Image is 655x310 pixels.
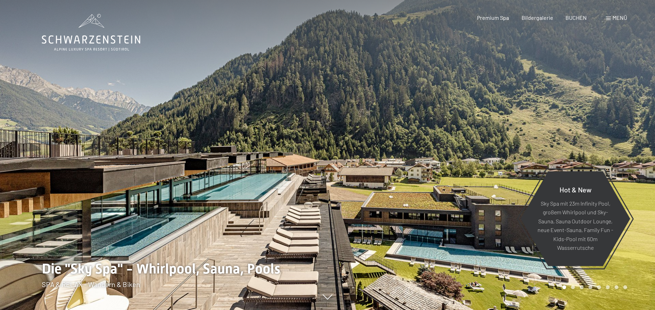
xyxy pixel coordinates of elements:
a: Hot & New Sky Spa mit 23m Infinity Pool, großem Whirlpool und Sky-Sauna, Sauna Outdoor Lounge, ne... [520,171,631,267]
p: Sky Spa mit 23m Infinity Pool, großem Whirlpool und Sky-Sauna, Sauna Outdoor Lounge, neue Event-S... [538,199,613,252]
div: Carousel Page 5 [597,285,601,289]
span: Hot & New [560,185,592,193]
div: Carousel Page 1 (Current Slide) [562,285,566,289]
div: Carousel Page 4 [588,285,592,289]
a: Bildergalerie [522,14,553,21]
div: Carousel Page 7 [615,285,618,289]
div: Carousel Page 8 [623,285,627,289]
div: Carousel Page 2 [571,285,575,289]
div: Carousel Pagination [560,285,627,289]
a: Premium Spa [477,14,509,21]
div: Carousel Page 3 [580,285,584,289]
span: Menü [612,14,627,21]
a: BUCHEN [565,14,587,21]
div: Carousel Page 6 [606,285,610,289]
